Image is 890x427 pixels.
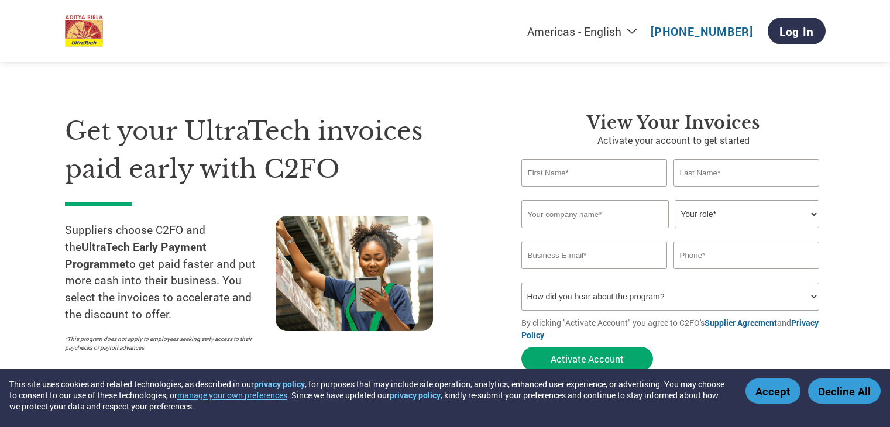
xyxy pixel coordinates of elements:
div: Inavlid Phone Number [673,270,820,278]
a: privacy policy [390,390,441,401]
div: Invalid company name or company name is too long [521,229,820,237]
a: Privacy Policy [521,317,819,340]
p: By clicking "Activate Account" you agree to C2FO's and [521,316,826,341]
div: Invalid first name or first name is too long [521,188,668,195]
p: Activate your account to get started [521,133,826,147]
div: Inavlid Email Address [521,270,668,278]
img: UltraTech [65,15,104,47]
div: This site uses cookies and related technologies, as described in our , for purposes that may incl... [9,378,729,412]
input: Your company name* [521,200,669,228]
h3: View your invoices [521,112,826,133]
a: [PHONE_NUMBER] [651,24,753,39]
input: First Name* [521,159,668,187]
p: Suppliers choose C2FO and the to get paid faster and put more cash into their business. You selec... [65,222,276,323]
button: Decline All [808,378,881,404]
button: Accept [745,378,800,404]
img: supply chain worker [276,216,433,331]
button: manage your own preferences [177,390,287,401]
select: Title/Role [675,200,819,228]
button: Activate Account [521,347,653,371]
input: Phone* [673,242,820,269]
h1: Get your UltraTech invoices paid early with C2FO [65,112,486,188]
p: *This program does not apply to employees seeking early access to their paychecks or payroll adva... [65,335,264,352]
div: Invalid last name or last name is too long [673,188,820,195]
a: Log In [768,18,826,44]
a: privacy policy [254,378,305,390]
input: Invalid Email format [521,242,668,269]
input: Last Name* [673,159,820,187]
a: Supplier Agreement [705,317,777,328]
strong: UltraTech Early Payment Programme [65,239,207,271]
